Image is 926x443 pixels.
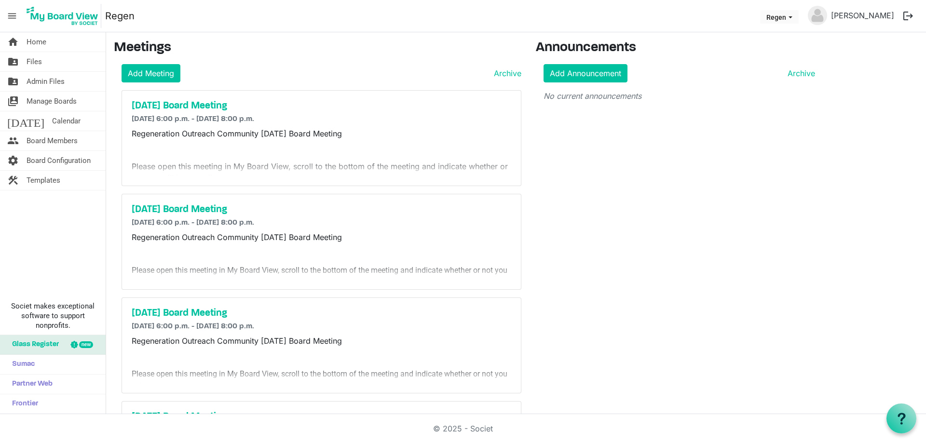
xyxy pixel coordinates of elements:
[27,151,91,170] span: Board Configuration
[132,322,511,331] h6: [DATE] 6:00 p.m. - [DATE] 8:00 p.m.
[132,128,511,139] p: Regeneration Outreach Community [DATE] Board Meeting
[7,72,19,91] span: folder_shared
[132,115,511,124] h6: [DATE] 6:00 p.m. - [DATE] 8:00 p.m.
[760,10,799,24] button: Regen dropdownbutton
[132,336,342,346] span: Regeneration Outreach Community [DATE] Board Meeting
[827,6,898,25] a: [PERSON_NAME]
[27,171,60,190] span: Templates
[122,64,180,82] a: Add Meeting
[544,90,815,102] p: No current announcements
[544,64,627,82] a: Add Announcement
[433,424,493,433] a: © 2025 - Societ
[4,301,101,330] span: Societ makes exceptional software to support nonprofits.
[132,218,511,228] h6: [DATE] 6:00 p.m. - [DATE] 8:00 p.m.
[27,131,78,150] span: Board Members
[132,411,511,423] a: [DATE] Board Meeting
[7,111,44,131] span: [DATE]
[7,394,38,414] span: Frontier
[27,32,46,52] span: Home
[132,232,342,242] span: Regeneration Outreach Community [DATE] Board Meeting
[24,4,101,28] img: My Board View Logo
[27,92,77,111] span: Manage Boards
[808,6,827,25] img: no-profile-picture.svg
[536,40,823,56] h3: Announcements
[7,32,19,52] span: home
[490,67,521,79] a: Archive
[7,52,19,71] span: folder_shared
[7,151,19,170] span: settings
[132,369,507,390] span: Please open this meeting in My Board View, scroll to the bottom of the meeting and indicate wheth...
[3,7,21,25] span: menu
[7,171,19,190] span: construction
[79,341,93,348] div: new
[24,4,105,28] a: My Board View Logo
[132,266,507,287] span: Please open this meeting in My Board View, scroll to the bottom of the meeting and indicate wheth...
[27,72,65,91] span: Admin Files
[132,204,511,215] a: [DATE] Board Meeting
[105,6,135,26] a: Regen
[784,67,815,79] a: Archive
[7,335,59,354] span: Glass Register
[27,52,42,71] span: Files
[898,6,918,26] button: logout
[132,100,511,112] a: [DATE] Board Meeting
[52,111,81,131] span: Calendar
[114,40,521,56] h3: Meetings
[132,161,511,184] p: Please open this meeting in My Board View, scroll to the bottom of the meeting and indicate wheth...
[7,131,19,150] span: people
[7,355,35,374] span: Sumac
[7,92,19,111] span: switch_account
[132,308,511,319] a: [DATE] Board Meeting
[7,375,53,394] span: Partner Web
